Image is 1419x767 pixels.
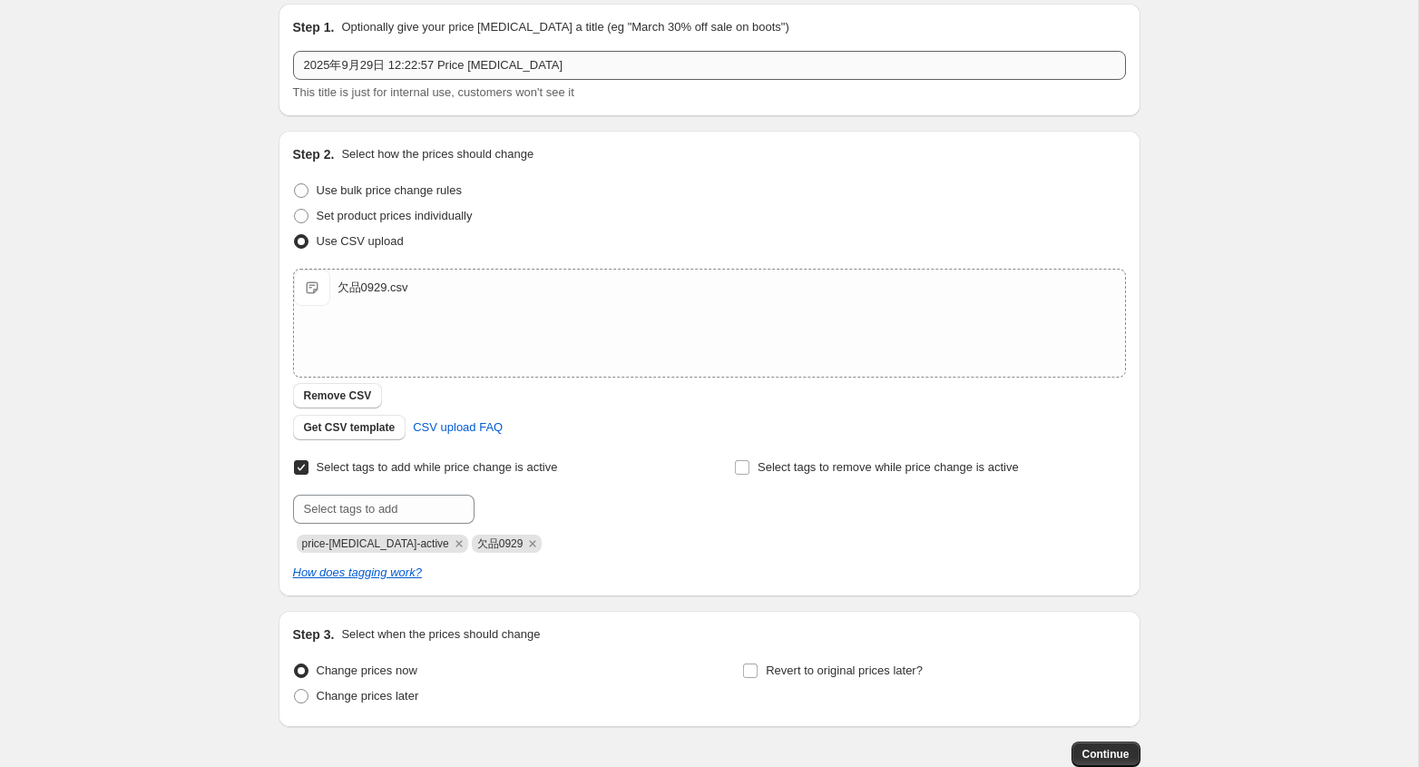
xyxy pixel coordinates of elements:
span: Revert to original prices later? [766,664,923,677]
span: Select tags to remove while price change is active [758,460,1019,474]
p: Select how the prices should change [341,145,533,163]
span: Use CSV upload [317,234,404,248]
span: Get CSV template [304,420,396,435]
button: Continue [1072,742,1140,767]
button: Remove CSV [293,383,383,408]
button: Remove 欠品0929 [524,536,541,552]
span: 欠品0929 [477,537,524,550]
span: Select tags to add while price change is active [317,460,558,474]
span: Use bulk price change rules [317,183,462,197]
input: Select tags to add [293,495,475,524]
span: Change prices now [317,664,417,677]
span: This title is just for internal use, customers won't see it [293,85,574,99]
a: How does tagging work? [293,565,422,579]
p: Select when the prices should change [341,625,540,644]
span: Continue [1082,747,1130,762]
h2: Step 3. [293,625,335,644]
button: Get CSV template [293,415,406,440]
h2: Step 2. [293,145,335,163]
span: Change prices later [317,689,419,703]
h2: Step 1. [293,18,335,36]
a: CSV upload FAQ [402,413,514,442]
span: Set product prices individually [317,209,473,222]
input: 30% off holiday sale [293,51,1126,80]
span: price-change-job-active [302,537,449,550]
span: Remove CSV [304,388,372,403]
p: Optionally give your price [MEDICAL_DATA] a title (eg "March 30% off sale on boots") [341,18,788,36]
button: Remove price-change-job-active [451,536,467,552]
div: 欠品0929.csv [338,279,408,297]
span: CSV upload FAQ [413,418,503,437]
